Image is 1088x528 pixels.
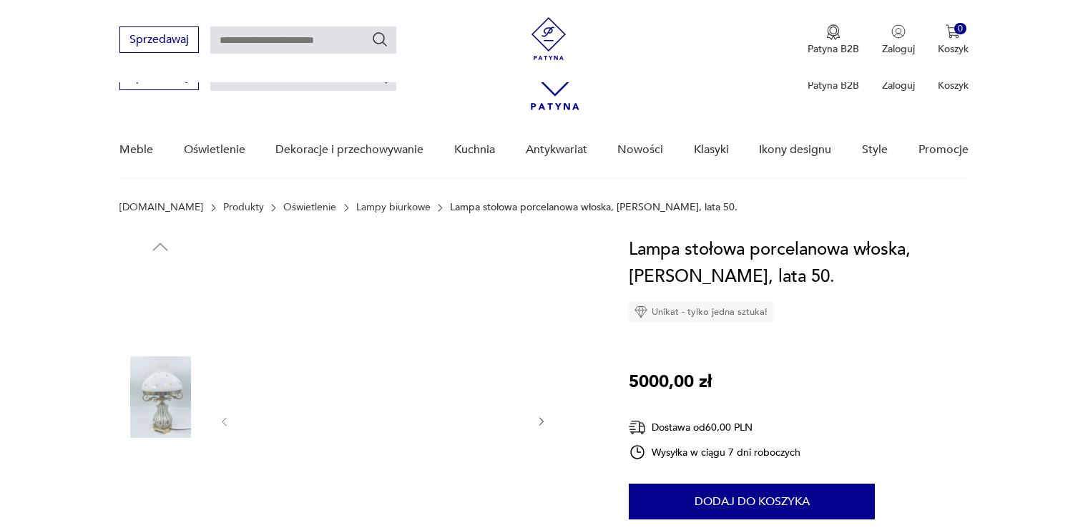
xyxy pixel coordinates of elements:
[184,122,245,177] a: Oświetlenie
[946,24,960,39] img: Ikona koszyka
[938,24,969,56] button: 0Koszyk
[119,73,199,83] a: Sprzedawaj
[882,79,915,92] p: Zaloguj
[283,202,336,213] a: Oświetlenie
[808,24,859,56] button: Patyna B2B
[808,79,859,92] p: Patyna B2B
[629,419,646,436] img: Ikona dostawy
[454,122,495,177] a: Kuchnia
[694,122,729,177] a: Klasyki
[450,202,737,213] p: Lampa stołowa porcelanowa włoska, [PERSON_NAME], lata 50.
[918,122,969,177] a: Promocje
[356,202,431,213] a: Lampy biurkowe
[954,23,966,35] div: 0
[629,301,773,323] div: Unikat - tylko jedna sztuka!
[275,122,423,177] a: Dekoracje i przechowywanie
[629,236,969,290] h1: Lampa stołowa porcelanowa włoska, [PERSON_NAME], lata 50.
[119,26,199,53] button: Sprzedawaj
[371,31,388,48] button: Szukaj
[629,419,800,436] div: Dostawa od 60,00 PLN
[629,368,712,396] p: 5000,00 zł
[759,122,831,177] a: Ikony designu
[938,79,969,92] p: Koszyk
[634,305,647,318] img: Ikona diamentu
[119,36,199,46] a: Sprzedawaj
[629,444,800,461] div: Wysyłka w ciągu 7 dni roboczych
[808,24,859,56] a: Ikona medaluPatyna B2B
[882,24,915,56] button: Zaloguj
[617,122,663,177] a: Nowości
[223,202,264,213] a: Produkty
[808,42,859,56] p: Patyna B2B
[629,484,875,519] button: Dodaj do koszyka
[938,42,969,56] p: Koszyk
[862,122,888,177] a: Style
[882,42,915,56] p: Zaloguj
[526,122,587,177] a: Antykwariat
[119,202,203,213] a: [DOMAIN_NAME]
[826,24,840,40] img: Ikona medalu
[119,265,201,346] img: Zdjęcie produktu Lampa stołowa porcelanowa włoska, Ivan Mangani, lata 50.
[119,122,153,177] a: Meble
[119,356,201,438] img: Zdjęcie produktu Lampa stołowa porcelanowa włoska, Ivan Mangani, lata 50.
[891,24,906,39] img: Ikonka użytkownika
[527,17,570,60] img: Patyna - sklep z meblami i dekoracjami vintage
